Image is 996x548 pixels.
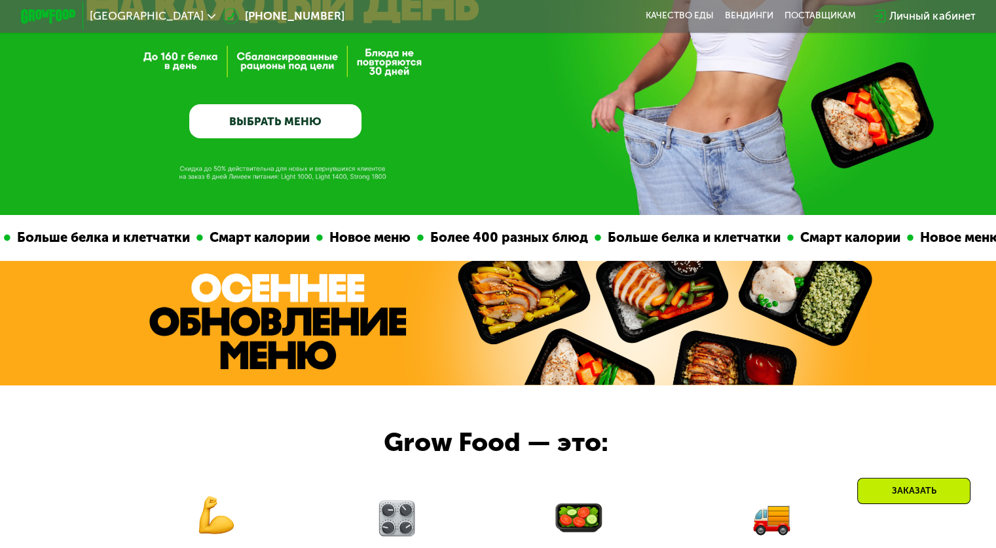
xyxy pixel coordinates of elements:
div: поставщикам [784,10,856,22]
div: Смарт калории [786,227,899,248]
a: [PHONE_NUMBER] [223,8,344,24]
div: Смарт калории [195,227,308,248]
div: Заказать [857,478,970,504]
a: Вендинги [725,10,773,22]
a: ВЫБРАТЬ МЕНЮ [189,104,361,139]
div: Grow Food — это: [384,423,648,463]
div: Новое меню [315,227,409,248]
span: [GEOGRAPHIC_DATA] [90,10,204,22]
div: Более 400 разных блюд [416,227,587,248]
div: Больше белка и клетчатки [593,227,779,248]
a: Качество еды [646,10,714,22]
div: Личный кабинет [889,8,975,24]
div: Больше белка и клетчатки [3,227,189,248]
